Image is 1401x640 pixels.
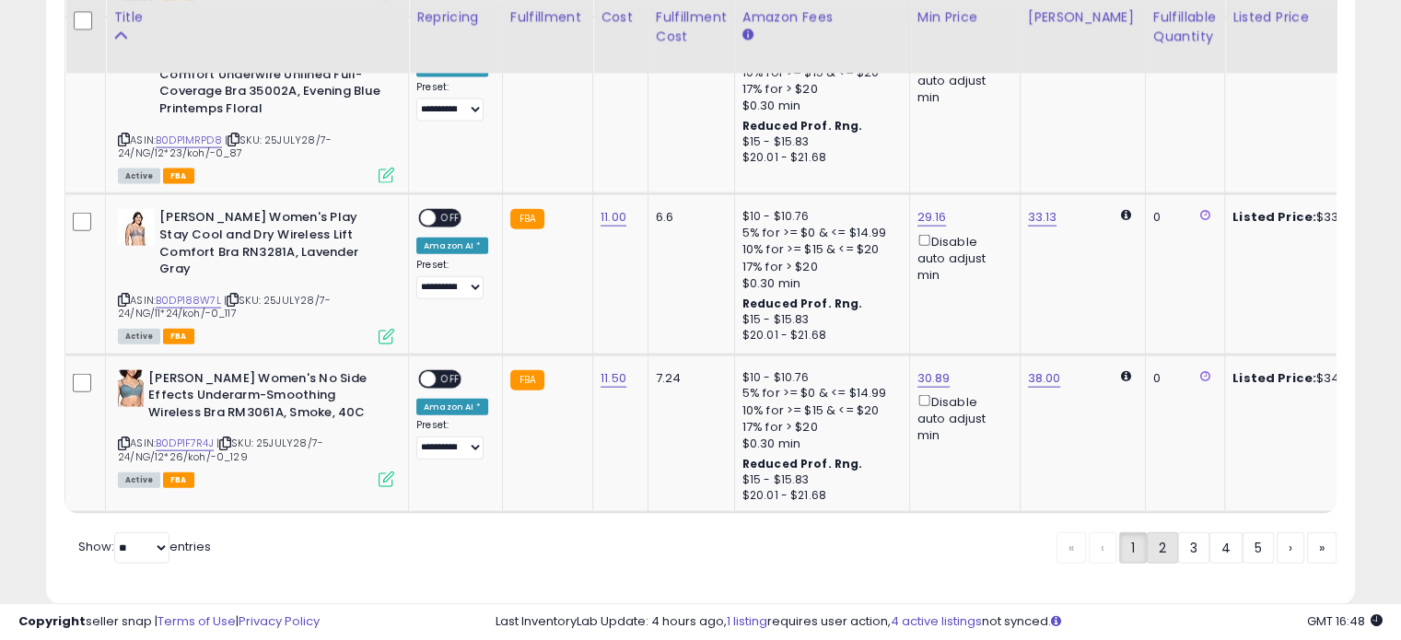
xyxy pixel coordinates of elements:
div: Disable auto adjust min [917,53,1006,107]
span: | SKU: 25JULY28/7-24/NG/12*23/koh/-0_87 [118,133,332,160]
div: 10% for >= $15 & <= $20 [742,402,895,419]
div: 17% for > $20 [742,419,895,436]
a: B0DP188W7L [156,293,221,308]
div: Amazon Fees [742,8,902,28]
span: | SKU: 25JULY28/7-24/NG/11*24/koh/-0_117 [118,293,331,320]
a: 2 [1147,532,1178,564]
div: $0.30 min [742,275,895,292]
b: [PERSON_NAME] Women's No Side Effects Underarm-Smoothing Wireless Bra RM3061A, Smoke, 40C [148,370,372,426]
div: $10 - $10.76 [742,370,895,386]
div: $20.01 - $21.68 [742,488,895,504]
img: 41LPb67TM5L._SL40_.jpg [118,370,144,407]
b: Reduced Prof. Rng. [742,296,863,311]
a: 4 [1209,532,1243,564]
a: 11.00 [601,208,626,227]
div: ASIN: [118,32,394,182]
span: OFF [436,211,465,227]
span: › [1289,539,1292,557]
a: B0DP1F7R4J [156,436,214,451]
div: ASIN: [118,209,394,342]
div: 6.6 [656,209,720,226]
a: 4 active listings [891,612,982,630]
a: 38.00 [1028,369,1061,388]
div: $10 - $10.76 [742,209,895,225]
a: Privacy Policy [239,612,320,630]
div: $20.01 - $21.68 [742,328,895,343]
div: Cost [601,8,640,28]
div: $0.30 min [742,436,895,452]
a: 5 [1243,532,1274,564]
div: $15 - $15.83 [742,472,895,488]
small: Amazon Fees. [742,28,753,44]
div: $0.30 min [742,98,895,114]
div: 10% for >= $15 & <= $20 [742,241,895,258]
div: Preset: [416,259,488,300]
div: $33.13 [1232,209,1385,226]
div: [PERSON_NAME] [1028,8,1138,28]
b: [PERSON_NAME] Women's Play Stay Cool and Dry Wireless Lift Comfort Bra RN3281A, Lavender Gray [159,209,383,282]
span: FBA [163,472,194,488]
a: 1 [1119,532,1147,564]
a: 3 [1178,532,1209,564]
div: Title [113,8,401,28]
b: Reduced Prof. Rng. [742,118,863,134]
div: 0 [1153,370,1210,387]
div: Min Price [917,8,1012,28]
div: Listed Price [1232,8,1392,28]
div: 17% for > $20 [742,259,895,275]
div: $15 - $15.83 [742,134,895,150]
span: » [1319,539,1325,557]
div: Repricing [416,8,495,28]
a: B0DP1MRPD8 [156,133,222,148]
div: Preset: [416,419,488,460]
span: All listings currently available for purchase on Amazon [118,169,160,184]
div: Disable auto adjust min [917,391,1006,445]
a: 11.50 [601,369,626,388]
div: ASIN: [118,370,394,486]
div: 5% for >= $0 & <= $14.99 [742,225,895,241]
div: 5% for >= $0 & <= $14.99 [742,385,895,401]
span: 2025-08-17 16:48 GMT [1307,612,1383,630]
span: | SKU: 25JULY28/7-24/NG/12*26/koh/-0_129 [118,436,323,463]
div: Preset: [416,81,488,122]
div: $20.01 - $21.68 [742,150,895,166]
strong: Copyright [18,612,86,630]
div: 0 [1153,209,1210,226]
span: All listings currently available for purchase on Amazon [118,472,160,488]
span: FBA [163,169,194,184]
small: FBA [510,209,544,229]
span: FBA [163,329,194,344]
div: $34.09 [1232,370,1385,387]
div: Fulfillment [510,8,585,28]
b: Listed Price: [1232,208,1316,226]
small: FBA [510,370,544,390]
div: 17% for > $20 [742,81,895,98]
span: Show: entries [78,538,211,555]
div: 7.24 [656,370,720,387]
b: Reduced Prof. Rng. [742,456,863,471]
div: Fulfillment Cost [656,8,727,47]
span: OFF [436,371,465,387]
a: 29.16 [917,208,947,227]
div: Disable auto adjust min [917,231,1006,285]
div: $15 - $15.83 [742,312,895,328]
a: Terms of Use [158,612,236,630]
div: Last InventoryLab Update: 4 hours ago, requires user action, not synced. [496,613,1383,631]
div: Fulfillable Quantity [1153,8,1217,47]
div: Amazon AI * [416,399,488,415]
a: 1 listing [727,612,767,630]
img: 31TPQCU99dL._SL40_.jpg [118,209,155,246]
div: Amazon AI * [416,238,488,254]
b: Listed Price: [1232,369,1316,387]
a: 33.13 [1028,208,1057,227]
b: [PERSON_NAME] Women's Signature Cushioned Support and Comfort Underwire Unlined Full-Coverage Bra... [159,32,383,122]
a: 30.89 [917,369,951,388]
div: seller snap | | [18,613,320,631]
span: All listings currently available for purchase on Amazon [118,329,160,344]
